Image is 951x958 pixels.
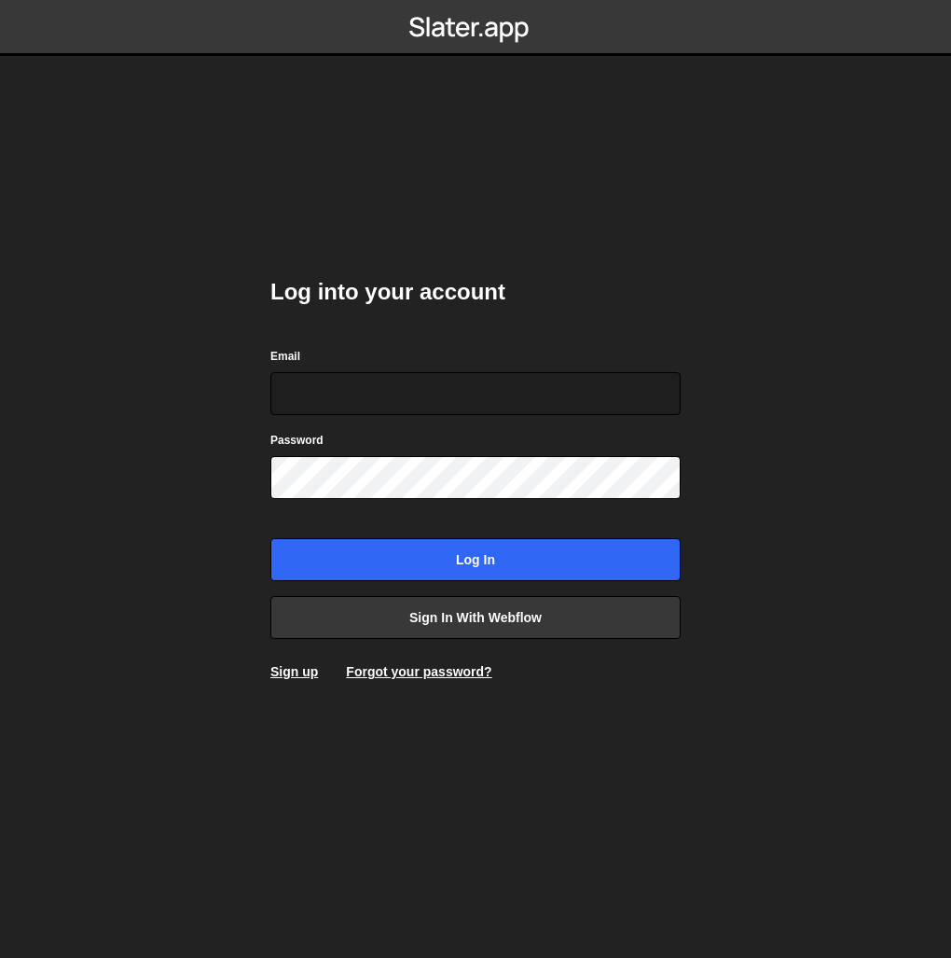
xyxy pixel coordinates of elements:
label: Password [270,431,324,450]
a: Sign in with Webflow [270,596,681,639]
h2: Log into your account [270,277,681,307]
a: Sign up [270,664,318,679]
label: Email [270,347,300,366]
a: Forgot your password? [346,664,491,679]
input: Log in [270,538,681,581]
